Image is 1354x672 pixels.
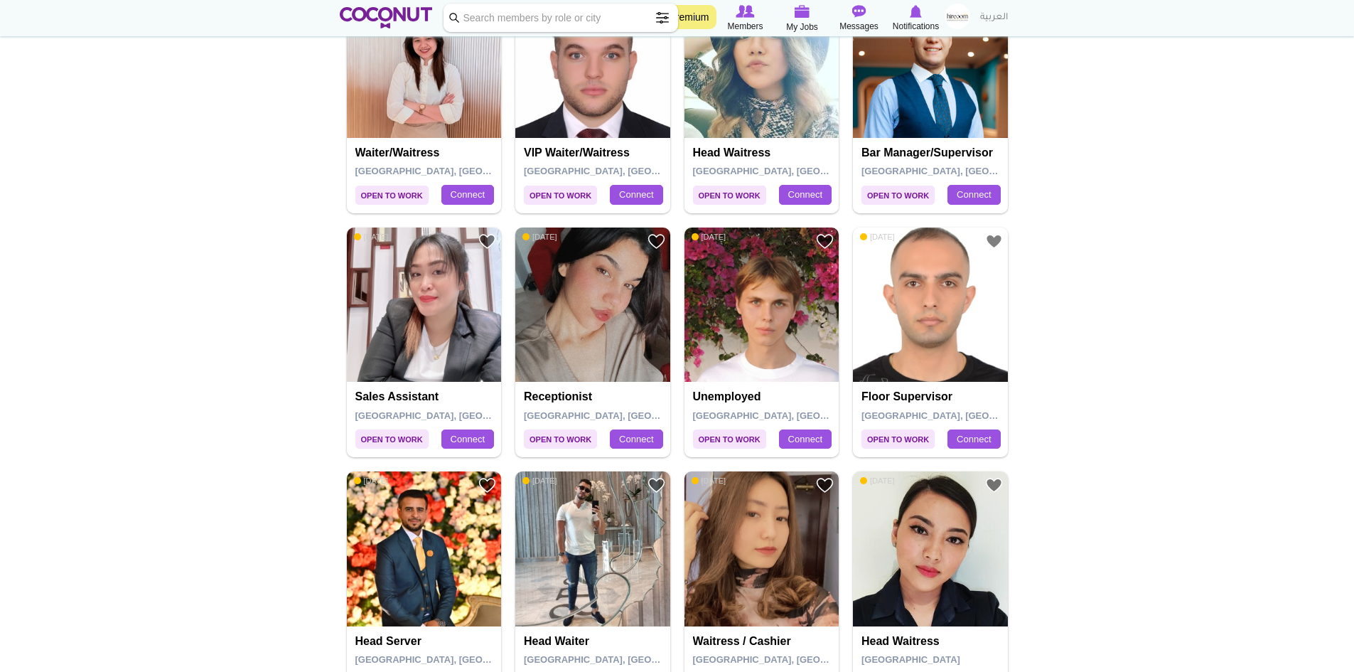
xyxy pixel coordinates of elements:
[852,5,866,18] img: Messages
[816,233,834,250] a: Add to Favourites
[727,19,763,33] span: Members
[861,390,1003,403] h4: Floor Supervisor
[693,390,834,403] h4: Unemployed
[861,186,935,205] span: Open to Work
[861,166,1064,176] span: [GEOGRAPHIC_DATA], [GEOGRAPHIC_DATA]
[524,166,726,176] span: [GEOGRAPHIC_DATA], [GEOGRAPHIC_DATA]
[816,476,834,494] a: Add to Favourites
[646,5,716,29] a: Go Premium
[693,635,834,648] h4: waitress / cashier
[692,476,726,486] span: [DATE]
[861,430,935,449] span: Open to Work
[524,410,726,421] span: [GEOGRAPHIC_DATA], [GEOGRAPHIC_DATA]
[786,20,818,34] span: My Jobs
[861,654,960,665] span: [GEOGRAPHIC_DATA]
[524,430,597,449] span: Open to Work
[354,476,389,486] span: [DATE]
[693,166,896,176] span: [GEOGRAPHIC_DATA], [GEOGRAPHIC_DATA]
[831,4,888,33] a: Messages Messages
[355,635,497,648] h4: Head Server
[861,146,1003,159] h4: Bar Manager/Supervisor
[524,146,665,159] h4: VIP Waiter/Waitress
[444,4,678,32] input: Search members by role or city
[947,430,1000,449] a: Connect
[524,390,665,403] h4: Receptionist
[522,232,557,242] span: [DATE]
[355,654,558,665] span: [GEOGRAPHIC_DATA], [GEOGRAPHIC_DATA]
[524,635,665,648] h4: Head Waiter
[648,476,665,494] a: Add to Favourites
[910,5,922,18] img: Notifications
[522,476,557,486] span: [DATE]
[354,232,389,242] span: [DATE]
[839,19,879,33] span: Messages
[893,19,939,33] span: Notifications
[861,635,1003,648] h4: Head Waitress
[774,4,831,34] a: My Jobs My Jobs
[736,5,754,18] img: Browse Members
[779,185,832,205] a: Connect
[441,185,494,205] a: Connect
[355,390,497,403] h4: Sales assistant
[888,4,945,33] a: Notifications Notifications
[779,430,832,449] a: Connect
[693,186,766,205] span: Open to Work
[693,430,766,449] span: Open to Work
[355,186,429,205] span: Open to Work
[524,186,597,205] span: Open to Work
[693,146,834,159] h4: Head Waitress
[340,7,433,28] img: Home
[355,430,429,449] span: Open to Work
[648,233,665,250] a: Add to Favourites
[985,476,1003,494] a: Add to Favourites
[478,233,496,250] a: Add to Favourites
[441,430,494,449] a: Connect
[860,232,895,242] span: [DATE]
[693,654,896,665] span: [GEOGRAPHIC_DATA], [GEOGRAPHIC_DATA]
[610,430,662,449] a: Connect
[947,185,1000,205] a: Connect
[355,410,558,421] span: [GEOGRAPHIC_DATA], [GEOGRAPHIC_DATA]
[692,232,726,242] span: [DATE]
[478,476,496,494] a: Add to Favourites
[717,4,774,33] a: Browse Members Members
[973,4,1015,32] a: العربية
[693,410,896,421] span: [GEOGRAPHIC_DATA], [GEOGRAPHIC_DATA]
[524,654,726,665] span: [GEOGRAPHIC_DATA], [GEOGRAPHIC_DATA]
[860,476,895,486] span: [DATE]
[610,185,662,205] a: Connect
[355,166,558,176] span: [GEOGRAPHIC_DATA], [GEOGRAPHIC_DATA]
[985,233,1003,250] a: Add to Favourites
[861,410,1064,421] span: [GEOGRAPHIC_DATA], [GEOGRAPHIC_DATA]
[355,146,497,159] h4: Waiter/Waitress
[795,5,810,18] img: My Jobs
